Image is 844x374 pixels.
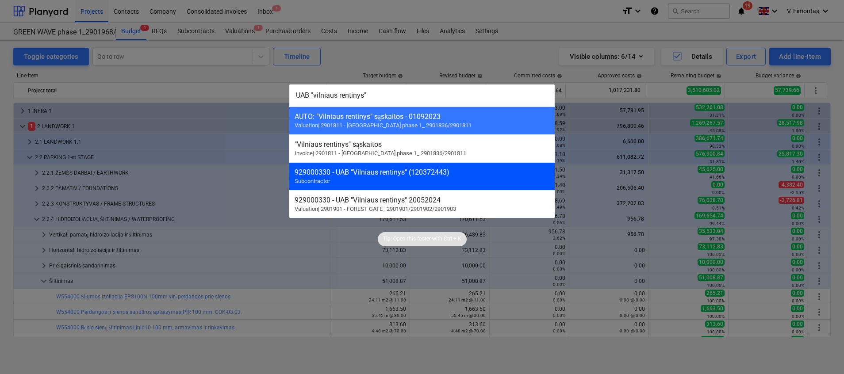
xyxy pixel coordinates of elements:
[295,150,466,156] span: Invoice | 2901811 - [GEOGRAPHIC_DATA] phase 1_ 2901836/2901811
[378,232,467,246] div: Tip:Open this faster withCtrl + K
[289,107,555,134] div: AUTO: "Vilniaus rentinys" sąskaitos - 01092023Valuation| 2901811 - [GEOGRAPHIC_DATA] phase 1_ 290...
[289,134,555,162] div: "Vilniaus rentinys" sąskaitosInvoice| 2901811 - [GEOGRAPHIC_DATA] phase 1_ 2901836/2901811
[295,206,456,212] span: Valuation | 2901901 - FOREST GATE_ 2901901/2901902/2901903
[289,84,555,107] input: Search for projects, line-items, subcontracts, valuations, subcontractors...
[295,122,472,129] span: Valuation | 2901811 - [GEOGRAPHIC_DATA] phase 1_ 2901836/2901811
[295,140,549,149] div: "Vilniaus rentinys" sąskaitos
[295,168,549,176] div: 929000330 - UAB "Vilniaus rentinys" (120372443)
[289,190,555,218] div: 929000330 - UAB "Vilniaus rentinys" 20052024Valuation| 2901901 - FOREST GATE_ 2901901/2901902/290...
[393,235,442,243] p: Open this faster with
[295,178,330,184] span: Subcontractor
[295,112,549,121] div: AUTO: "Vilniaus rentinys" sąskaitos - 01092023
[289,162,555,190] div: 929000330 - UAB "Vilniaus rentinys" (120372443)Subcontractor
[383,235,392,243] p: Tip:
[295,196,549,204] div: 929000330 - UAB "Vilniaus rentinys" 20052024
[444,235,461,243] p: Ctrl + K
[800,332,844,374] iframe: Chat Widget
